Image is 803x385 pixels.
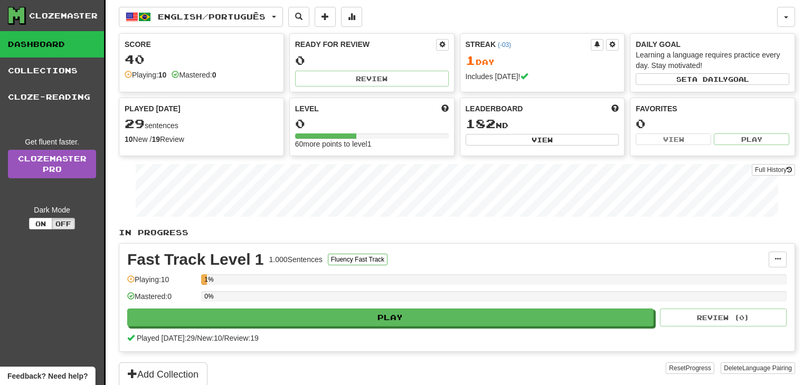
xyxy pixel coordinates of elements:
div: Playing: 10 [127,274,196,292]
div: New / Review [125,134,278,145]
span: 182 [466,116,496,131]
p: In Progress [119,227,795,238]
div: Ready for Review [295,39,436,50]
span: Score more points to level up [441,103,449,114]
div: Fast Track Level 1 [127,252,264,267]
button: Fluency Fast Track [328,254,388,265]
div: Mastered: 0 [127,291,196,309]
div: Get fluent faster. [8,137,96,147]
span: Language Pairing [742,364,792,372]
button: ResetProgress [666,362,714,374]
div: 0 [295,54,449,67]
button: Add sentence to collection [315,7,336,27]
span: / [222,334,224,342]
div: 1.000 Sentences [269,254,323,265]
div: Streak [466,39,591,50]
button: Review (0) [660,309,787,326]
div: Includes [DATE]! [466,71,619,82]
button: Full History [752,164,795,176]
div: Score [125,39,278,50]
div: sentences [125,117,278,131]
div: Clozemaster [29,11,98,21]
button: Seta dailygoal [636,73,789,85]
button: Play [127,309,654,326]
div: 40 [125,53,278,66]
a: (-03) [498,41,511,49]
div: nd [466,117,619,131]
span: English / Português [158,12,266,21]
span: Open feedback widget [7,371,88,381]
span: New: 10 [197,334,222,342]
button: English/Português [119,7,283,27]
button: View [466,134,619,146]
div: Day [466,54,619,68]
button: Play [714,133,789,145]
div: Learning a language requires practice every day. Stay motivated! [636,50,789,71]
div: Dark Mode [8,205,96,215]
span: / [195,334,197,342]
button: DeleteLanguage Pairing [721,362,795,374]
div: Daily Goal [636,39,789,50]
strong: 0 [212,71,216,79]
span: a daily [692,75,728,83]
span: 29 [125,116,145,131]
span: Played [DATE]: 29 [137,334,195,342]
strong: 10 [158,71,167,79]
span: Played [DATE] [125,103,181,114]
a: ClozemasterPro [8,150,96,178]
div: 1% [204,274,207,285]
strong: 10 [125,135,133,143]
span: Level [295,103,319,114]
div: Favorites [636,103,789,114]
button: Review [295,71,449,86]
button: Search sentences [288,7,309,27]
span: 1 [466,53,476,68]
span: Leaderboard [466,103,523,114]
div: 0 [295,117,449,130]
button: Off [52,218,75,229]
button: View [636,133,711,145]
strong: 19 [152,135,160,143]
div: 60 more points to level 1 [295,139,449,149]
div: Playing: [125,70,166,80]
button: More stats [341,7,362,27]
span: Progress [686,364,711,372]
span: Review: 19 [224,334,258,342]
span: This week in points, UTC [611,103,619,114]
div: Mastered: [172,70,216,80]
button: On [29,218,52,229]
div: 0 [636,117,789,130]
